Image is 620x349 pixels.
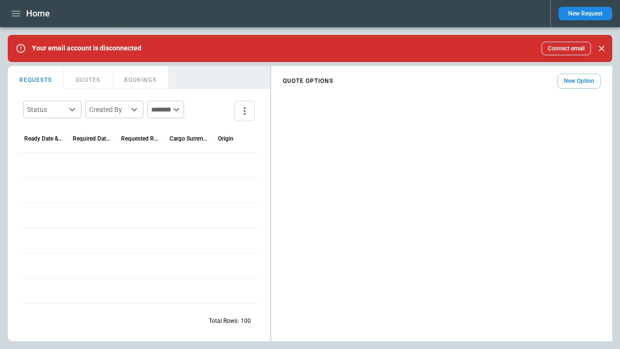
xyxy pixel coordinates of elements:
[234,101,255,121] button: more
[89,105,128,114] div: Created By
[542,42,591,55] button: Connect email
[595,38,608,59] div: dismiss
[209,317,239,325] p: Total Rows:
[121,135,160,142] div: Requested Route
[271,70,612,93] div: scrollable content
[27,105,66,114] div: Status
[64,66,112,89] button: QUOTES
[283,79,333,83] h4: QUOTE OPTIONS
[170,135,208,142] div: Cargo Summary
[26,8,50,19] h1: Home
[595,42,608,55] button: Close
[112,66,169,89] button: BOOKINGS
[24,135,63,142] div: Ready Date & Time (UTC)
[32,44,141,52] p: Your email account is disconnected
[73,135,111,142] div: Required Date & Time (UTC)
[218,135,233,142] div: Origin
[558,74,601,89] button: New Option
[558,7,612,20] button: New Request
[8,66,64,89] button: REQUESTS
[241,317,251,325] p: 100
